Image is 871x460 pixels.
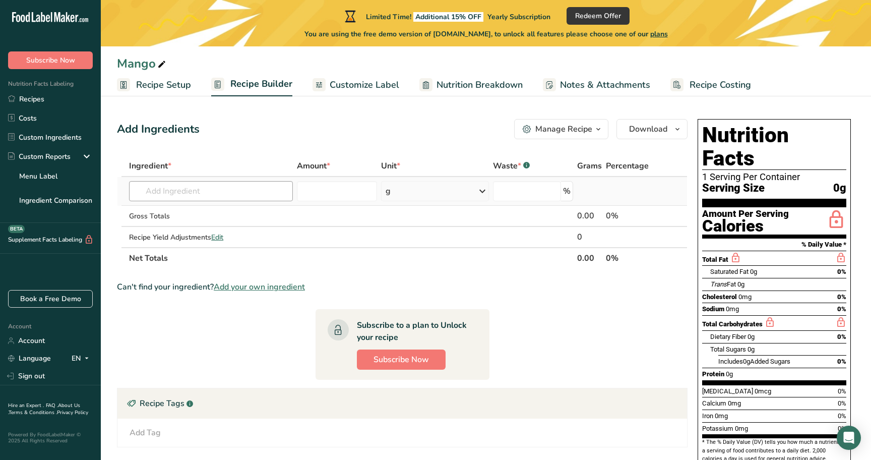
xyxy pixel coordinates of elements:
div: 0.00 [577,210,602,222]
div: g [386,185,391,197]
a: Recipe Costing [670,74,751,96]
span: Total Sugars [710,346,746,353]
span: Total Fat [702,256,728,263]
span: plans [650,29,668,39]
span: 0% [837,358,846,365]
div: Mango [117,54,168,73]
span: Customize Label [330,78,399,92]
a: FAQ . [46,402,58,409]
div: Amount Per Serving [702,209,789,219]
span: Notes & Attachments [560,78,650,92]
button: Subscribe Now [357,350,446,370]
span: Recipe Builder [230,77,292,91]
th: Net Totals [127,247,575,268]
i: Trans [710,280,727,288]
span: Dietary Fiber [710,333,746,340]
span: Sodium [702,305,724,313]
div: Waste [493,160,530,172]
th: 0% [604,247,660,268]
div: 0 [577,231,602,243]
span: Fat [710,280,736,288]
a: Language [8,350,51,367]
span: Amount [297,160,330,172]
section: % Daily Value * [702,239,846,251]
span: Yearly Subscription [487,12,550,22]
div: Add Ingredients [117,121,200,138]
a: Notes & Attachments [543,74,650,96]
span: Download [629,123,667,135]
span: Redeem Offer [575,11,621,21]
span: Recipe Costing [690,78,751,92]
a: Customize Label [313,74,399,96]
span: [MEDICAL_DATA] [702,387,753,395]
a: Hire an Expert . [8,402,44,409]
span: Includes Added Sugars [718,358,790,365]
th: 0.00 [575,247,604,268]
span: Subscribe Now [374,354,429,366]
span: 0% [838,399,846,407]
input: Add Ingredient [129,181,293,201]
div: Can't find your ingredient? [117,281,688,293]
div: Custom Reports [8,151,71,162]
span: Edit [211,233,223,242]
span: You are using the free demo version of [DOMAIN_NAME], to unlock all features please choose one of... [304,29,668,39]
span: 0% [838,425,846,432]
span: Nutrition Breakdown [437,78,523,92]
button: Redeem Offer [567,7,630,25]
span: 0mg [738,293,752,301]
span: 0mg [728,399,741,407]
button: Subscribe Now [8,51,93,69]
span: 0mg [735,425,748,432]
span: Additional 15% OFF [413,12,483,22]
span: Cholesterol [702,293,737,301]
span: Grams [577,160,602,172]
span: 0g [748,333,755,340]
span: 0% [837,268,846,275]
span: 0% [837,333,846,340]
a: About Us . [8,402,80,416]
span: Recipe Setup [136,78,191,92]
span: 0mcg [755,387,771,395]
a: Recipe Setup [117,74,191,96]
span: 0mg [715,412,728,420]
div: Manage Recipe [535,123,592,135]
span: Total Carbohydrates [702,320,763,328]
button: Download [616,119,688,139]
span: Calcium [702,399,726,407]
div: Powered By FoodLabelMaker © 2025 All Rights Reserved [8,432,93,444]
span: 0g [737,280,744,288]
a: Terms & Conditions . [9,409,57,416]
span: 0g [750,268,757,275]
div: 1 Serving Per Container [702,172,846,182]
div: Recipe Tags [117,388,687,419]
span: 0g [743,358,750,365]
div: Gross Totals [129,211,293,221]
span: Potassium [702,425,733,432]
h1: Nutrition Facts [702,124,846,170]
span: Subscribe Now [26,55,75,66]
div: 0% [606,210,658,222]
span: Ingredient [129,160,171,172]
span: Saturated Fat [710,268,749,275]
div: EN [72,353,93,365]
span: Protein [702,370,724,378]
span: 0% [837,305,846,313]
span: 0mg [726,305,739,313]
div: Open Intercom Messenger [837,426,861,450]
button: Manage Recipe [514,119,608,139]
span: 0g [833,182,846,195]
span: Unit [381,160,400,172]
div: Recipe Yield Adjustments [129,232,293,243]
div: Calories [702,219,789,234]
div: Limited Time! [343,10,550,22]
span: 0% [838,387,846,395]
div: Add Tag [130,427,161,439]
div: BETA [8,225,25,233]
span: Serving Size [702,182,765,195]
a: Recipe Builder [211,73,292,97]
span: 0g [748,346,755,353]
div: Subscribe to a plan to Unlock your recipe [357,319,469,343]
span: 0g [726,370,733,378]
span: Add your own ingredient [214,281,305,293]
a: Nutrition Breakdown [419,74,523,96]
